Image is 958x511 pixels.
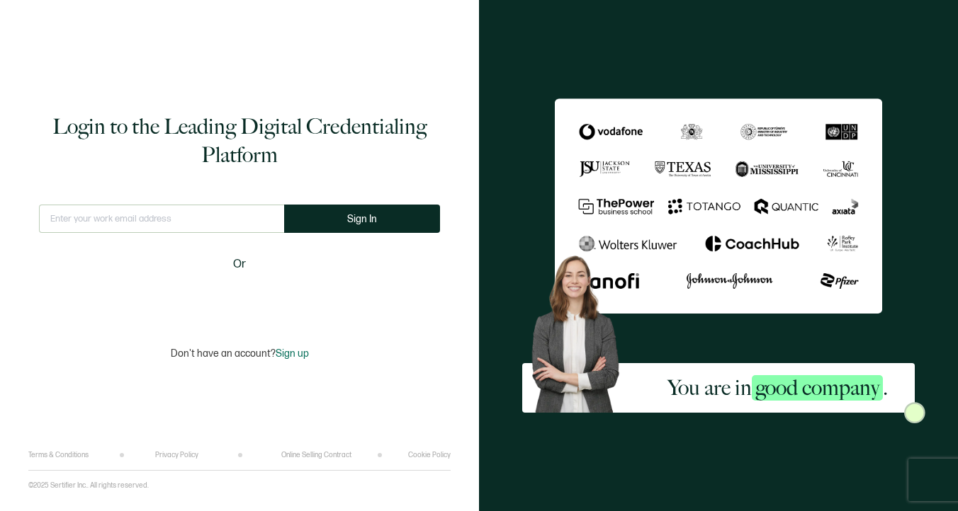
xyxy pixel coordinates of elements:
h1: Login to the Leading Digital Credentialing Platform [39,113,440,169]
img: Sertifier Login - You are in <span class="strong-h">good company</span>. Hero [522,248,640,413]
button: Sign In [284,205,440,233]
p: Don't have an account? [171,348,309,360]
span: Sign up [276,348,309,360]
span: Sign In [347,214,377,224]
input: Enter your work email address [39,205,284,233]
span: Or [233,255,246,273]
img: Sertifier Login - You are in <span class="strong-h">good company</span>. [555,98,882,314]
p: ©2025 Sertifier Inc.. All rights reserved. [28,481,149,490]
a: Terms & Conditions [28,451,89,459]
span: good company [752,375,883,401]
h2: You are in . [667,374,888,402]
a: Privacy Policy [155,451,198,459]
a: Cookie Policy [408,451,451,459]
iframe: Sign in with Google Button [151,282,328,314]
img: Sertifier Login [904,402,925,423]
a: Online Selling Contract [281,451,351,459]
